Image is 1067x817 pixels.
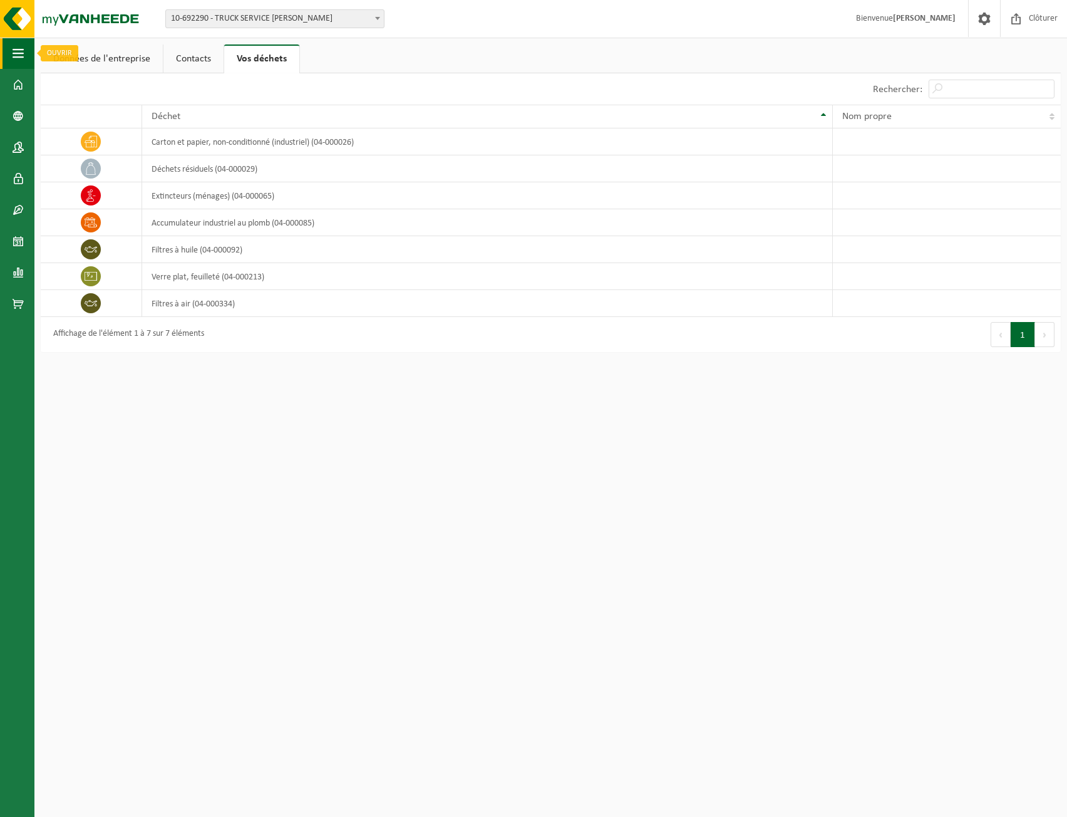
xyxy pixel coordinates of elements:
[41,44,163,73] a: Données de l'entreprise
[224,44,299,73] a: Vos déchets
[47,323,204,346] div: Affichage de l'élément 1 à 7 sur 7 éléments
[165,9,384,28] span: 10-692290 - TRUCK SERVICE SEBASTIAN - MELEN - MELEN
[166,10,384,28] span: 10-692290 - TRUCK SERVICE SEBASTIAN - MELEN - MELEN
[163,44,224,73] a: Contacts
[142,290,833,317] td: filtres à air (04-000334)
[142,182,833,209] td: extincteurs (ménages) (04-000065)
[991,322,1011,347] button: Previous
[1011,322,1035,347] button: 1
[873,85,922,95] label: Rechercher:
[142,263,833,290] td: verre plat, feuilleté (04-000213)
[152,112,180,122] span: Déchet
[142,209,833,236] td: accumulateur industriel au plomb (04-000085)
[893,14,956,23] strong: [PERSON_NAME]
[142,128,833,155] td: carton et papier, non-conditionné (industriel) (04-000026)
[142,155,833,182] td: déchets résiduels (04-000029)
[1035,322,1054,347] button: Next
[142,236,833,263] td: filtres à huile (04-000092)
[842,112,892,122] span: Nom propre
